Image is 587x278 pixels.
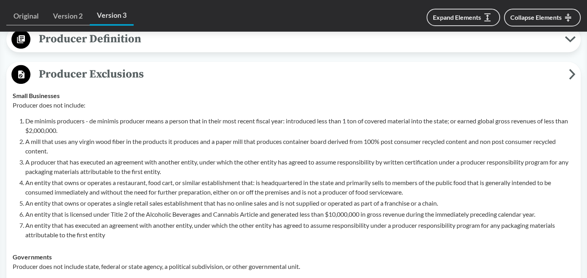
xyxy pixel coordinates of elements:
strong: Small Businesses [13,92,60,99]
p: An entity that is licensed under Title 2 of the Alcoholic Beverages and Cannabis Article and gene... [25,210,574,219]
p: Producer does not include: [13,100,574,110]
p: De minimis producers - de minimis producer means a person that in their most recent fiscal year: ... [25,116,574,135]
p: An entity that owns or operates a single retail sales establishment that has no online sales and ... [25,199,574,208]
a: Original [6,7,46,25]
p: Producer does not include state, federal or state agency, a political subdivision, or other gover... [13,262,574,271]
span: Producer Definition [30,30,565,48]
button: Collapse Elements [504,9,581,26]
a: Version 3 [90,6,134,26]
button: Producer Exclusions [9,64,578,85]
p: A mill that uses any virgin wood fiber in the products it produces and a paper mill that produces... [25,137,574,156]
button: Producer Definition [9,29,578,49]
button: Expand Elements [427,9,500,26]
span: Producer Exclusions [30,65,569,83]
p: An entity that has executed an agreement with another entity, under which the other entity has ag... [25,221,574,240]
strong: Governments [13,253,52,261]
p: A producer that has executed an agreement with another entity, under which the other entity has a... [25,157,574,176]
a: Version 2 [46,7,90,25]
p: An entity that owns or operates a restaurant, food cart, or similar establishment that: is headqu... [25,178,574,197]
